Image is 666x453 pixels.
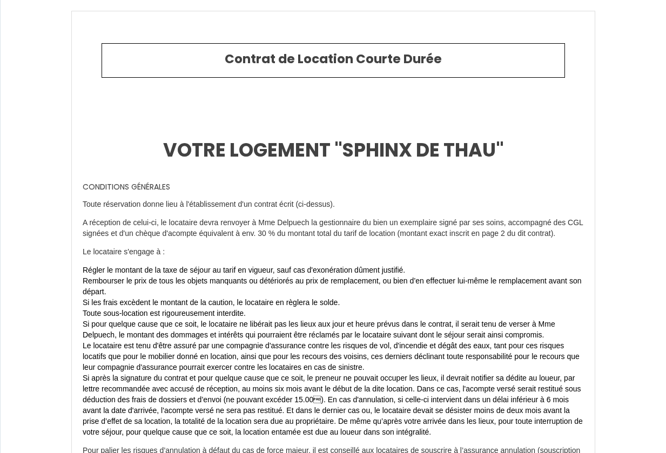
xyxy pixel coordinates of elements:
li: Si après la signature du contrat et pour quelque cause que ce soit, le preneur ne pouvait occuper... [83,373,584,438]
h1: VOTRE LOGEMENT "SPHINX DE THAU" [83,118,584,182]
li: Si pour quelque cause que ce soit, le locataire ne libérait pas les lieux aux jour et heure prévu... [83,319,584,341]
li: Régler le montant de la taxe de séjour au tarif en vigueur, sauf cas d'exonération dûment justifié. [83,265,584,276]
li: Toute sous-location est rigoureusement interdite. [83,308,584,319]
li: Le locataire est tenu d'être assuré par une compagnie d'assurance contre les risques de vol, d'in... [83,341,584,373]
p: Le locataire s'engage à : [83,247,584,258]
p: Toute réservation donne lieu à l'établissement d'un contrat écrit (ci-dessus). [83,199,584,210]
h2: Contrat de Location Courte Durée [110,52,556,67]
li: Rembourser le prix de tous les objets manquants ou détériorés au prix de remplacement, ou bien d’... [83,276,584,298]
li: Si les frais excèdent le montant de la caution, le locataire en règlera le solde. [83,298,584,308]
p: A réception de celui-ci, le locataire devra renvoyer à Mme Delpuech la gestionnaire du bien un ex... [83,218,584,239]
h3: CONDITIONS GÉNÉRALES [83,182,584,192]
